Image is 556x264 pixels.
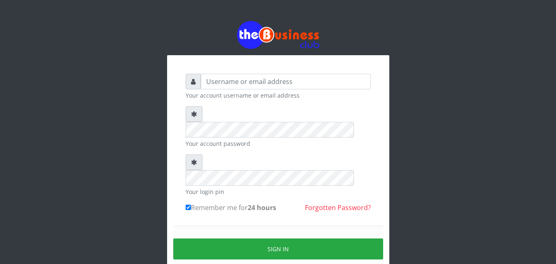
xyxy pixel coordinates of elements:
[186,203,276,213] label: Remember me for
[173,238,383,259] button: Sign in
[186,205,191,210] input: Remember me for24 hours
[248,203,276,212] b: 24 hours
[186,139,371,148] small: Your account password
[201,74,371,89] input: Username or email address
[305,203,371,212] a: Forgotten Password?
[186,91,371,100] small: Your account username or email address
[186,187,371,196] small: Your login pin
